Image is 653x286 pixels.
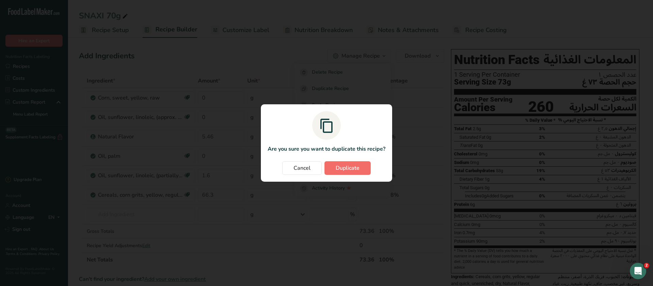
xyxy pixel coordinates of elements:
[630,263,646,279] iframe: Intercom live chat
[324,161,371,175] button: Duplicate
[644,263,649,268] span: 2
[268,145,385,153] p: Are you sure you want to duplicate this recipe?
[294,164,311,172] span: Cancel
[282,161,322,175] button: Cancel
[336,164,359,172] span: Duplicate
